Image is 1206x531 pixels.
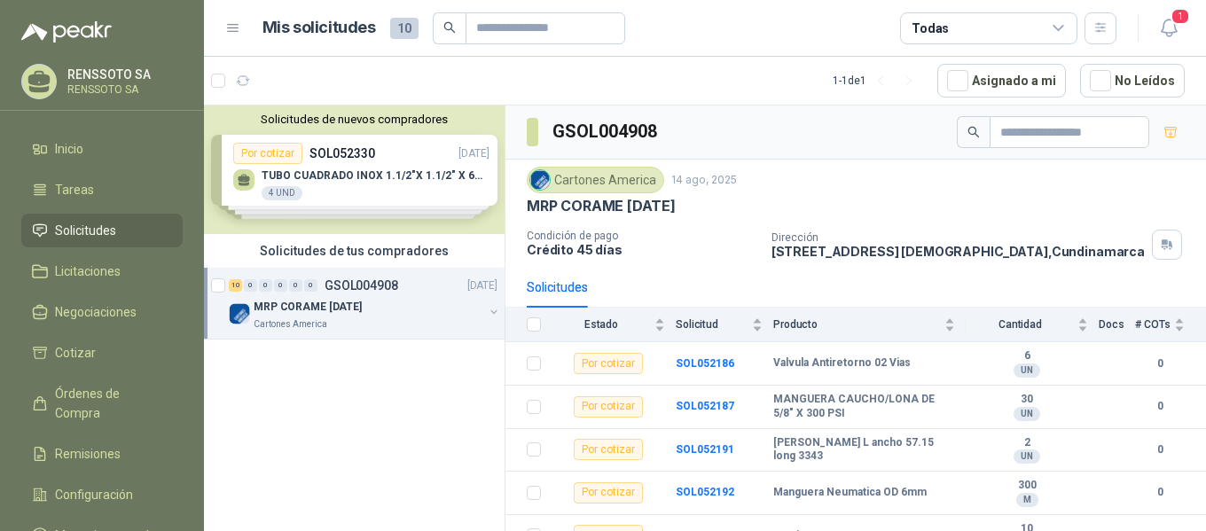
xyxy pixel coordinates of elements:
p: MRP CORAME [DATE] [527,197,676,215]
span: Licitaciones [55,262,121,281]
a: Inicio [21,132,183,166]
span: Configuración [55,485,133,504]
span: Tareas [55,180,94,199]
th: Docs [1099,308,1135,342]
th: # COTs [1135,308,1206,342]
span: 10 [390,18,419,39]
th: Producto [773,308,966,342]
p: 14 ago, 2025 [671,172,737,189]
div: UN [1014,407,1040,421]
a: Licitaciones [21,254,183,288]
div: Solicitudes de tus compradores [204,234,505,268]
a: Negociaciones [21,295,183,329]
a: Solicitudes [21,214,183,247]
div: UN [1014,449,1040,464]
img: Company Logo [229,303,250,324]
b: 0 [1135,398,1185,415]
a: Cotizar [21,336,183,370]
div: 0 [274,279,287,292]
span: Solicitud [676,318,748,331]
span: Negociaciones [55,302,137,322]
div: 0 [289,279,302,292]
img: Logo peakr [21,21,112,43]
a: SOL052187 [676,400,734,412]
p: Dirección [771,231,1145,244]
a: Remisiones [21,437,183,471]
a: SOL052192 [676,486,734,498]
b: [PERSON_NAME] L ancho 57.15 long 3343 [773,436,955,464]
span: # COTs [1135,318,1171,331]
div: Solicitudes de nuevos compradoresPor cotizarSOL052330[DATE] TUBO CUADRADO INOX 1.1/2"X 1.1/2" X 6... [204,105,505,234]
th: Estado [552,308,676,342]
span: Inicio [55,139,83,159]
div: Por cotizar [574,396,643,418]
a: SOL052186 [676,357,734,370]
div: 1 - 1 de 1 [833,66,923,95]
p: Condición de pago [527,230,757,242]
a: 10 0 0 0 0 0 GSOL004908[DATE] Company LogoMRP CORAME [DATE]Cartones America [229,275,501,332]
span: Solicitudes [55,221,116,240]
b: 0 [1135,355,1185,372]
span: Remisiones [55,444,121,464]
button: Solicitudes de nuevos compradores [211,113,497,126]
b: Valvula Antiretorno 02 Vias [773,356,911,371]
div: Por cotizar [574,482,643,504]
b: MANGUERA CAUCHO/LONA DE 5/8" X 300 PSI [773,393,955,420]
a: Configuración [21,478,183,511]
div: 0 [244,279,257,292]
a: SOL052191 [676,443,734,456]
img: Company Logo [530,170,550,190]
p: MRP CORAME [DATE] [254,299,362,316]
span: Estado [552,318,651,331]
p: GSOL004908 [325,279,398,292]
button: 1 [1153,12,1185,44]
b: 0 [1135,441,1185,458]
b: 300 [966,479,1088,493]
p: [STREET_ADDRESS] [DEMOGRAPHIC_DATA] , Cundinamarca [771,244,1145,259]
div: Cartones America [527,167,664,193]
p: Cartones America [254,317,327,332]
div: M [1016,493,1038,507]
h1: Mis solicitudes [262,15,376,41]
b: 30 [966,393,1088,407]
p: RENSSOTO SA [67,84,178,95]
button: No Leídos [1080,64,1185,98]
div: UN [1014,363,1040,378]
b: Manguera Neumatica OD 6mm [773,486,927,500]
span: Cotizar [55,343,96,363]
span: Producto [773,318,941,331]
h3: GSOL004908 [552,118,660,145]
span: Órdenes de Compra [55,384,166,423]
p: Crédito 45 días [527,242,757,257]
p: [DATE] [467,277,497,294]
span: 1 [1171,8,1190,25]
div: 0 [304,279,317,292]
p: RENSSOTO SA [67,68,178,81]
div: 0 [259,279,272,292]
th: Cantidad [966,308,1099,342]
a: Órdenes de Compra [21,377,183,430]
b: 6 [966,349,1088,363]
div: Solicitudes [527,277,588,297]
b: 0 [1135,484,1185,501]
span: search [967,126,980,138]
div: Por cotizar [574,353,643,374]
a: Tareas [21,173,183,207]
div: Todas [912,19,949,38]
div: 10 [229,279,242,292]
span: search [443,21,456,34]
div: Por cotizar [574,439,643,460]
b: 2 [966,436,1088,450]
button: Asignado a mi [937,64,1066,98]
span: Cantidad [966,318,1074,331]
th: Solicitud [676,308,773,342]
